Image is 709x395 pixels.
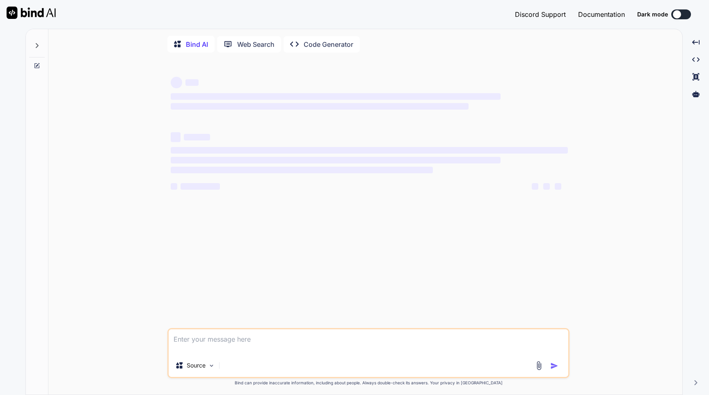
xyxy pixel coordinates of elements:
p: Web Search [237,39,274,49]
span: ‌ [171,167,433,173]
span: ‌ [171,157,500,163]
p: Code Generator [304,39,353,49]
img: attachment [534,361,544,370]
span: ‌ [185,79,199,86]
span: Discord Support [515,10,566,18]
span: ‌ [171,183,177,190]
img: Bind AI [7,7,56,19]
span: ‌ [171,77,182,88]
span: ‌ [555,183,561,190]
span: ‌ [543,183,550,190]
p: Bind AI [186,39,208,49]
span: Dark mode [637,10,668,18]
span: ‌ [181,183,220,190]
span: Documentation [578,10,625,18]
button: Discord Support [515,9,566,19]
span: ‌ [171,147,568,154]
button: Documentation [578,9,625,19]
span: ‌ [184,134,210,140]
span: ‌ [171,132,181,142]
span: ‌ [532,183,538,190]
img: icon [550,362,558,370]
p: Bind can provide inaccurate information, including about people. Always double-check its answers.... [167,380,569,386]
span: ‌ [171,103,469,110]
span: ‌ [171,93,500,100]
img: Pick Models [208,362,215,369]
p: Source [187,361,206,370]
